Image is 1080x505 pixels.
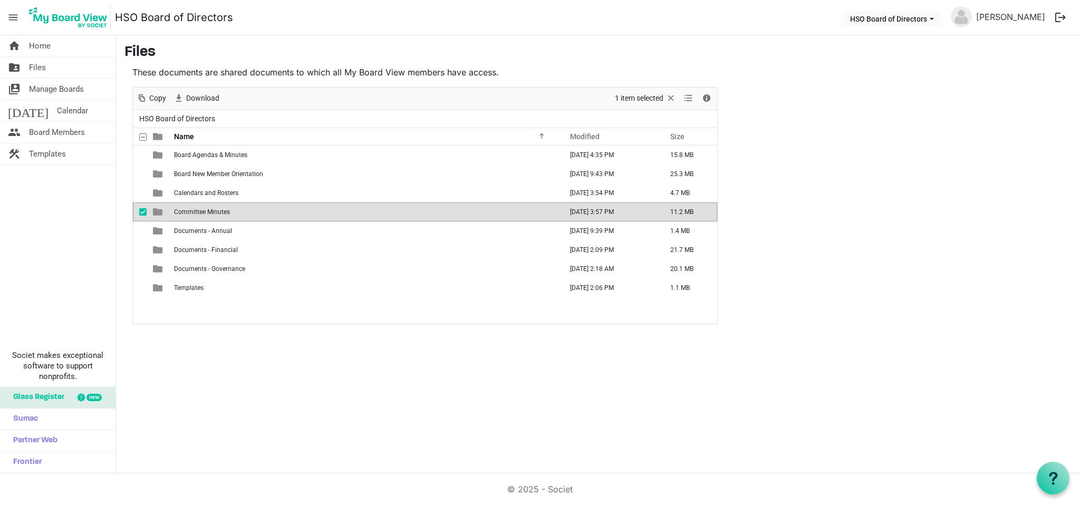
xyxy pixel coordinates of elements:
[174,227,232,235] span: Documents - Annual
[147,202,171,221] td: is template cell column header type
[659,278,717,297] td: 1.1 MB is template cell column header Size
[611,88,680,110] div: Clear selection
[559,259,659,278] td: August 21, 2025 2:18 AM column header Modified
[171,202,559,221] td: Committee Minutes is template cell column header Name
[26,4,111,31] img: My Board View Logo
[8,57,21,78] span: folder_shared
[559,145,659,164] td: September 15, 2025 4:35 PM column header Modified
[132,66,718,79] p: These documents are shared documents to which all My Board View members have access.
[659,202,717,221] td: 11.2 MB is template cell column header Size
[843,11,941,26] button: HSO Board of Directors dropdownbutton
[8,430,57,451] span: Partner Web
[115,7,233,28] a: HSO Board of Directors
[147,259,171,278] td: is template cell column header type
[8,387,64,408] span: Glass Register
[147,145,171,164] td: is template cell column header type
[972,6,1049,27] a: [PERSON_NAME]
[171,145,559,164] td: Board Agendas & Minutes is template cell column header Name
[174,132,194,141] span: Name
[559,221,659,240] td: April 30, 2025 9:39 PM column header Modified
[86,394,102,401] div: new
[659,221,717,240] td: 1.4 MB is template cell column header Size
[171,221,559,240] td: Documents - Annual is template cell column header Name
[29,79,84,100] span: Manage Boards
[171,164,559,183] td: Board New Member Orientation is template cell column header Name
[559,164,659,183] td: April 30, 2025 9:43 PM column header Modified
[559,240,659,259] td: April 15, 2025 2:09 PM column header Modified
[559,183,659,202] td: October 11, 2025 3:54 PM column header Modified
[133,202,147,221] td: checkbox
[8,143,21,164] span: construction
[614,92,664,105] span: 1 item selected
[174,265,245,273] span: Documents - Governance
[951,6,972,27] img: no-profile-picture.svg
[5,350,111,382] span: Societ makes exceptional software to support nonprofits.
[147,278,171,297] td: is template cell column header type
[133,183,147,202] td: checkbox
[170,88,223,110] div: Download
[8,100,49,121] span: [DATE]
[29,143,66,164] span: Templates
[559,278,659,297] td: April 13, 2025 2:06 PM column header Modified
[8,452,42,473] span: Frontier
[133,259,147,278] td: checkbox
[29,122,85,143] span: Board Members
[174,170,263,178] span: Board New Member Orientation
[133,221,147,240] td: checkbox
[680,88,698,110] div: View
[133,278,147,297] td: checkbox
[700,92,714,105] button: Details
[559,202,659,221] td: September 08, 2025 3:57 PM column header Modified
[133,145,147,164] td: checkbox
[29,35,51,56] span: Home
[659,164,717,183] td: 25.3 MB is template cell column header Size
[659,240,717,259] td: 21.7 MB is template cell column header Size
[8,79,21,100] span: switch_account
[570,132,600,141] span: Modified
[57,100,88,121] span: Calendar
[613,92,678,105] button: Selection
[174,189,238,197] span: Calendars and Rosters
[174,246,238,254] span: Documents - Financial
[171,183,559,202] td: Calendars and Rosters is template cell column header Name
[174,284,204,292] span: Templates
[29,57,46,78] span: Files
[171,278,559,297] td: Templates is template cell column header Name
[670,132,684,141] span: Size
[135,92,168,105] button: Copy
[133,240,147,259] td: checkbox
[148,92,167,105] span: Copy
[3,7,23,27] span: menu
[124,44,1072,62] h3: Files
[507,484,573,494] a: © 2025 - Societ
[147,183,171,202] td: is template cell column header type
[147,240,171,259] td: is template cell column header type
[8,122,21,143] span: people
[133,88,170,110] div: Copy
[8,35,21,56] span: home
[698,88,716,110] div: Details
[185,92,220,105] span: Download
[147,221,171,240] td: is template cell column header type
[659,183,717,202] td: 4.7 MB is template cell column header Size
[172,92,221,105] button: Download
[26,4,115,31] a: My Board View Logo
[682,92,695,105] button: View dropdownbutton
[174,208,230,216] span: Committee Minutes
[147,164,171,183] td: is template cell column header type
[137,112,217,125] span: HSO Board of Directors
[171,259,559,278] td: Documents - Governance is template cell column header Name
[174,151,247,159] span: Board Agendas & Minutes
[133,164,147,183] td: checkbox
[171,240,559,259] td: Documents - Financial is template cell column header Name
[659,145,717,164] td: 15.8 MB is template cell column header Size
[659,259,717,278] td: 20.1 MB is template cell column header Size
[1049,6,1072,28] button: logout
[8,409,38,430] span: Sumac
